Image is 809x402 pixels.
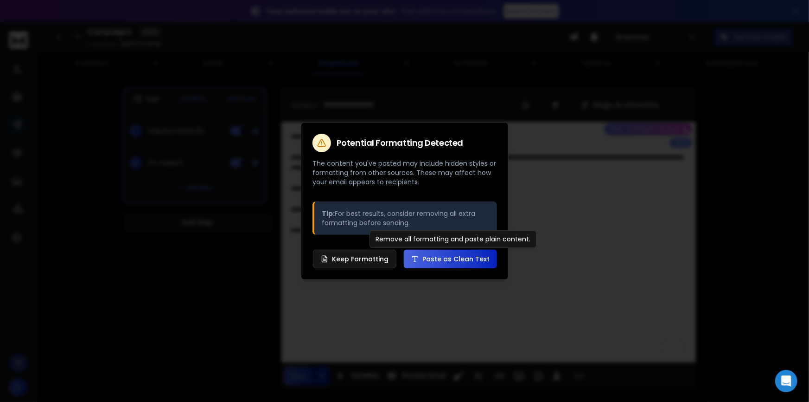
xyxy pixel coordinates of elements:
[337,139,463,147] h2: Potential Formatting Detected
[313,250,396,268] button: Keep Formatting
[369,230,536,248] div: Remove all formatting and paste plain content.
[404,250,497,268] button: Paste as Clean Text
[322,209,335,218] strong: Tip:
[775,370,797,392] div: Open Intercom Messenger
[322,209,490,227] p: For best results, consider removing all extra formatting before sending.
[312,159,497,187] p: The content you've pasted may include hidden styles or formatting from other sources. These may a...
